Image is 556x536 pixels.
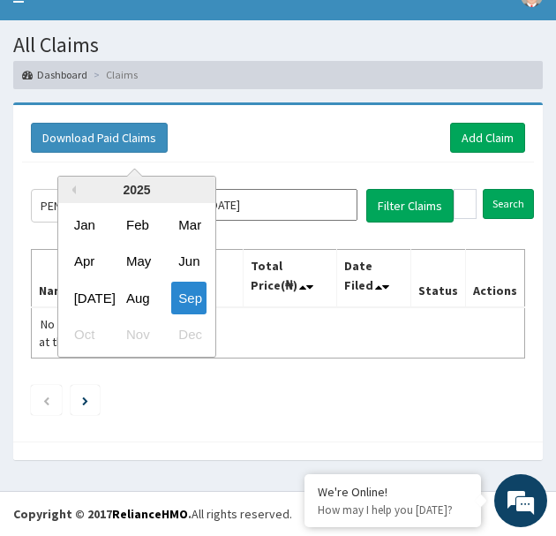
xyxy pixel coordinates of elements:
[67,185,76,194] button: Previous Year
[318,502,468,517] p: How may I help you today?
[483,189,534,219] input: Search
[92,99,297,122] div: Chat with us now
[171,281,207,313] div: Choose September 2025
[410,249,465,307] th: Status
[366,189,454,223] button: Filter Claims
[82,392,88,408] a: Next page
[119,208,154,241] div: Choose February 2025
[112,506,188,522] a: RelianceHMO
[58,207,215,353] div: month 2025-09
[171,245,207,277] div: Choose June 2025
[102,157,244,336] span: We're online!
[450,123,525,153] a: Add Claim
[13,34,543,57] h1: All Claims
[199,189,357,221] input: Select Month and Year
[67,245,102,277] div: Choose April 2025
[119,245,154,277] div: Choose May 2025
[119,281,154,313] div: Choose August 2025
[289,9,332,51] div: Minimize live chat window
[89,67,138,82] li: Claims
[33,88,71,132] img: d_794563401_company_1708531726252_794563401
[13,506,192,522] strong: Copyright © 2017 .
[67,281,102,313] div: Choose July 2025
[9,352,336,414] textarea: Type your message and hit 'Enter'
[22,67,87,82] a: Dashboard
[465,249,524,307] th: Actions
[31,123,168,153] button: Download Paid Claims
[243,249,336,307] th: Total Price(₦)
[171,208,207,241] div: Choose March 2025
[58,177,215,203] div: 2025
[336,249,410,307] th: Date Filed
[42,392,50,408] a: Previous page
[67,208,102,241] div: Choose January 2025
[454,189,477,219] input: Search by HMO ID
[318,484,468,500] div: We're Online!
